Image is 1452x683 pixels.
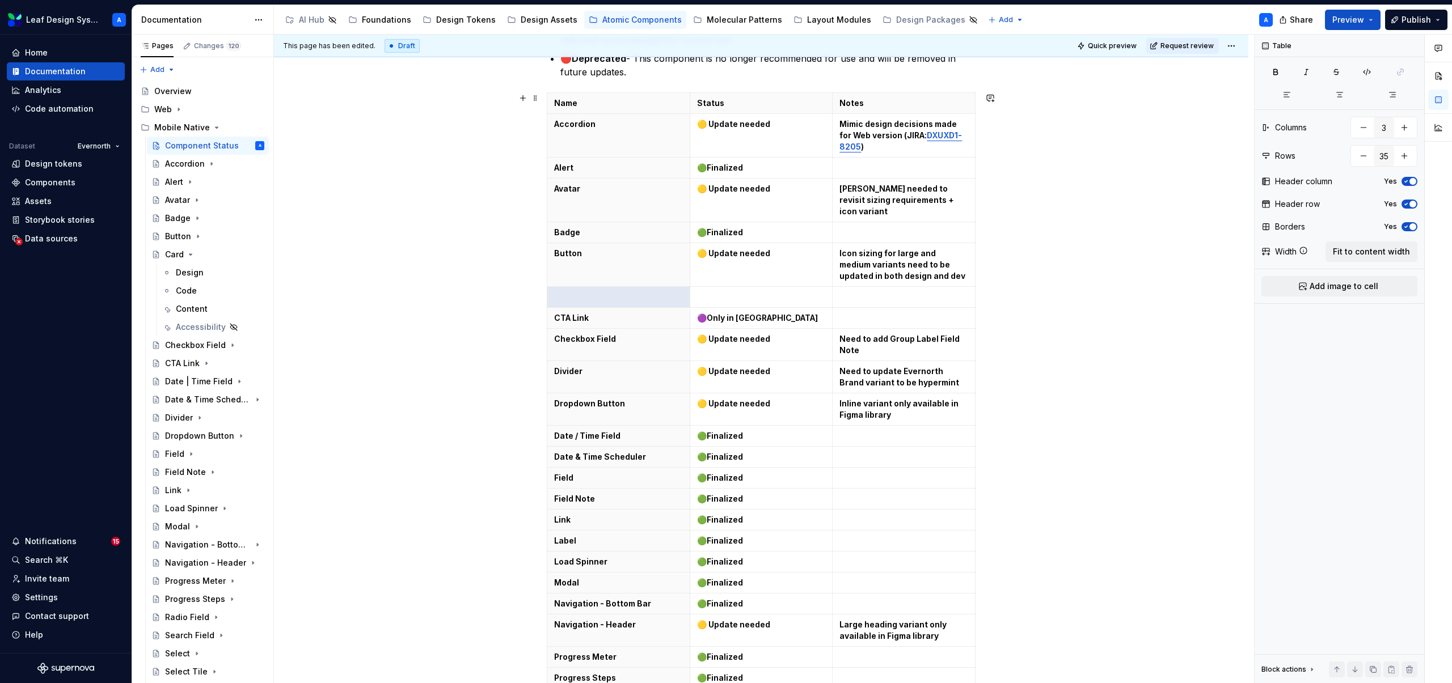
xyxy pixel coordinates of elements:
div: Design Tokens [436,14,496,26]
a: Component StatusA [147,137,269,155]
div: Dataset [9,142,35,151]
p: Load Spinner [554,556,683,567]
div: Divider [165,412,193,423]
div: Leaf Design System [26,14,99,26]
div: Documentation [141,14,248,26]
div: Contact support [25,610,89,622]
a: Select [147,644,269,663]
a: Design Assets [503,11,582,29]
a: Card [147,245,269,264]
div: Borders [1275,221,1305,232]
span: Add image to cell [1310,281,1378,292]
a: Progress Steps [147,590,269,608]
p: 🔴 - This component is no longer recommended for use and will be removed in future updates. [560,52,976,79]
strong: 🟡 Update needed [697,620,770,629]
a: Analytics [7,81,125,99]
div: Mobile Native [136,118,269,137]
a: CTA Link [147,354,269,372]
span: Fit to content width [1333,246,1410,257]
button: Add [136,62,179,78]
p: 🟢 [697,535,826,546]
div: Documentation [25,66,86,77]
p: Date / Time Field [554,430,683,442]
div: Storybook stories [25,214,95,226]
img: 6e787e26-f4c0-4230-8924-624fe4a2d214.png [8,13,22,27]
div: Accessibility [176,321,226,333]
p: Dropdown Button [554,398,683,409]
button: Quick preview [1074,38,1142,54]
a: Dropdown Button [147,427,269,445]
div: Field [165,448,184,460]
span: Share [1290,14,1313,26]
a: Button [147,227,269,245]
p: Date & Time Scheduler [554,451,683,463]
p: Checkbox Field [554,333,683,345]
div: Radio Field [165,612,209,623]
a: Content [158,300,269,318]
strong: 🟡 Update needed [697,184,770,193]
a: Code automation [7,100,125,118]
strong: Icon sizing for large and medium variants need to be updated in both design and dev [839,248,965,281]
div: Design Assets [521,14,577,26]
div: Accordion [165,158,205,169]
div: Foundations [362,14,411,26]
span: Add [150,65,164,74]
div: Block actions [1261,661,1316,677]
div: Select Tile [165,666,208,677]
p: 🟢 [697,430,826,442]
div: Navigation - Bottom Bar [165,539,251,550]
div: Design tokens [25,158,82,169]
p: Navigation - Header [554,619,683,630]
div: Header row [1275,198,1320,210]
strong: Need to add Group Label Field Note [839,334,961,355]
div: Button [165,231,191,242]
a: Components [7,173,125,192]
div: Width [1275,246,1297,257]
a: Load Spinner [147,499,269,517]
a: Design Tokens [418,11,500,29]
strong: Deprecated [572,53,626,64]
strong: Mimic design decisions made for Web version (JIRA: [839,119,959,140]
a: Alert [147,173,269,191]
a: Select Tile [147,663,269,681]
a: Settings [7,588,125,606]
a: Accessibility [158,318,269,336]
p: Notes [839,97,968,109]
strong: Finalized [707,557,743,566]
label: Yes [1384,222,1397,231]
div: Data sources [25,233,78,244]
p: 🟢 [697,472,826,483]
a: Field Note [147,463,269,481]
div: Component Status [165,140,239,151]
div: Changes [194,41,241,50]
a: Documentation [7,62,125,80]
div: Content [176,303,208,315]
button: Publish [1385,10,1447,30]
div: CTA Link [165,358,200,369]
strong: Finalized [707,473,743,482]
p: 🟢 [697,598,826,609]
a: Foundations [344,11,416,29]
p: 🟢 [697,556,826,567]
span: Evernorth [78,142,111,151]
p: Progress Meter [554,651,683,663]
strong: Finalized [707,652,743,661]
div: Navigation - Header [165,557,246,569]
a: Date | Time Field [147,372,269,391]
div: Search Field [165,630,214,641]
div: Analytics [25,84,61,96]
div: Search ⌘K [25,554,68,566]
a: Molecular Patterns [689,11,787,29]
strong: Large heading variant only available in Figma library [839,620,948,640]
strong: 🟡 Update needed [697,248,770,258]
a: Data sources [7,230,125,248]
a: Invite team [7,570,125,588]
div: A [259,140,261,151]
div: Draft [385,39,420,53]
div: Columns [1275,122,1307,133]
span: Add [999,15,1013,24]
a: Radio Field [147,608,269,626]
a: Home [7,44,125,62]
div: Header column [1275,176,1332,187]
div: Design [176,267,204,278]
